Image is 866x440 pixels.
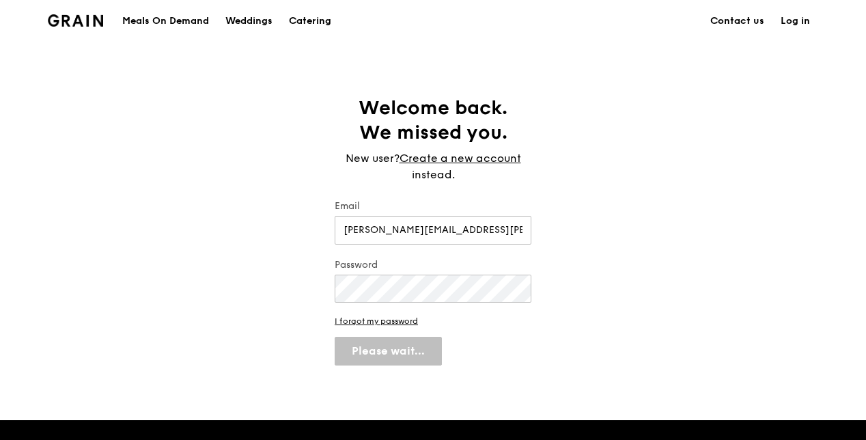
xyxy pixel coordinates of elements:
[48,14,103,27] img: Grain
[335,96,531,145] h1: Welcome back. We missed you.
[400,150,521,167] a: Create a new account
[335,200,531,213] label: Email
[225,1,273,42] div: Weddings
[412,168,455,181] span: instead.
[335,337,442,366] button: Please wait...
[335,316,531,326] a: I forgot my password
[335,258,531,272] label: Password
[702,1,772,42] a: Contact us
[281,1,339,42] a: Catering
[122,1,209,42] div: Meals On Demand
[346,152,400,165] span: New user?
[772,1,818,42] a: Log in
[217,1,281,42] a: Weddings
[289,1,331,42] div: Catering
